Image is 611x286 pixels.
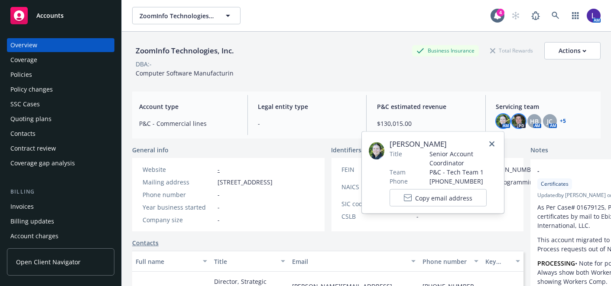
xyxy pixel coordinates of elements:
a: +5 [560,118,566,124]
span: Title [390,149,402,158]
div: Account charges [10,229,58,243]
div: Policies [10,68,32,82]
span: Phone [390,177,408,186]
a: Accounts [7,3,114,28]
div: Company size [143,215,214,224]
span: Copy email address [415,193,472,202]
div: Phone number [422,257,468,266]
div: Full name [136,257,198,266]
button: Title [211,251,289,272]
span: Servicing team [496,102,594,111]
span: [STREET_ADDRESS] [218,178,273,187]
a: Account charges [7,229,114,243]
div: Contract review [10,141,56,155]
a: Billing updates [7,214,114,228]
span: Accounts [36,12,64,19]
button: Key contact [482,251,523,272]
strong: PROCESSING [537,259,575,267]
div: 4 [497,9,504,16]
div: CSLB [342,212,413,221]
span: - [258,119,356,128]
button: Email [289,251,419,272]
a: Policy changes [7,82,114,96]
div: Title [214,257,276,266]
span: HB [530,117,539,126]
div: ZoomInfo Technologies, Inc. [132,45,237,56]
div: Email [292,257,406,266]
span: Certificates [541,180,569,188]
div: SIC code [342,199,413,208]
div: Policy changes [10,82,53,96]
span: - [218,215,220,224]
div: DBA: - [136,59,152,69]
span: Account type [139,102,237,111]
span: [PERSON_NAME] [390,139,497,149]
div: Business Insurance [412,45,479,56]
div: Phone number [143,190,214,199]
button: Full name [132,251,211,272]
a: Switch app [567,7,584,24]
a: SSC Cases [7,97,114,111]
a: - [218,165,220,174]
span: $130,015.00 [377,119,475,128]
img: photo [496,114,510,128]
button: ZoomInfo Technologies, Inc. [132,7,240,24]
button: Phone number [419,251,481,272]
span: - [218,190,220,199]
div: FEIN [342,165,413,174]
button: Actions [544,42,601,59]
div: Actions [559,43,586,59]
a: Overview [7,38,114,52]
img: employee photo [369,142,384,160]
span: P&C - Commercial lines [139,119,237,128]
span: Senior Account Coordinator [429,149,497,168]
div: Overview [10,38,37,52]
div: Website [143,165,214,174]
a: Contacts [7,127,114,141]
div: NAICS [342,182,413,191]
a: Policies [7,68,114,82]
a: Coverage [7,53,114,67]
span: Computer Software Manufacturin [136,69,234,77]
div: SSC Cases [10,97,40,111]
span: - [218,203,220,212]
span: P&C - Tech Team 1 [429,168,497,177]
a: Contract review [7,141,114,155]
img: photo [512,114,526,128]
a: Start snowing [507,7,524,24]
a: close [487,139,497,149]
span: General info [132,145,169,155]
span: Identifiers [331,145,362,155]
div: Total Rewards [486,45,537,56]
a: Invoices [7,200,114,214]
div: Coverage gap analysis [10,156,75,170]
span: JC [547,117,552,126]
a: Contacts [132,238,159,247]
span: P&C estimated revenue [377,102,475,111]
div: Billing [7,187,114,196]
span: ZoomInfo Technologies, Inc. [140,11,214,20]
button: Copy email address [390,189,487,207]
span: [PHONE_NUMBER] [429,177,497,186]
div: Billing updates [10,214,54,228]
span: Open Client Navigator [16,257,81,266]
div: Coverage [10,53,37,67]
a: Search [547,7,564,24]
a: Quoting plans [7,112,114,126]
span: Notes [530,145,548,156]
div: Mailing address [143,178,214,187]
a: Report a Bug [527,7,544,24]
div: Key contact [485,257,510,266]
div: Invoices [10,200,34,214]
div: Quoting plans [10,112,52,126]
span: - [417,212,419,221]
span: Team [390,168,406,177]
span: Legal entity type [258,102,356,111]
img: photo [587,9,601,23]
a: Coverage gap analysis [7,156,114,170]
div: Year business started [143,203,214,212]
div: Contacts [10,127,36,141]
